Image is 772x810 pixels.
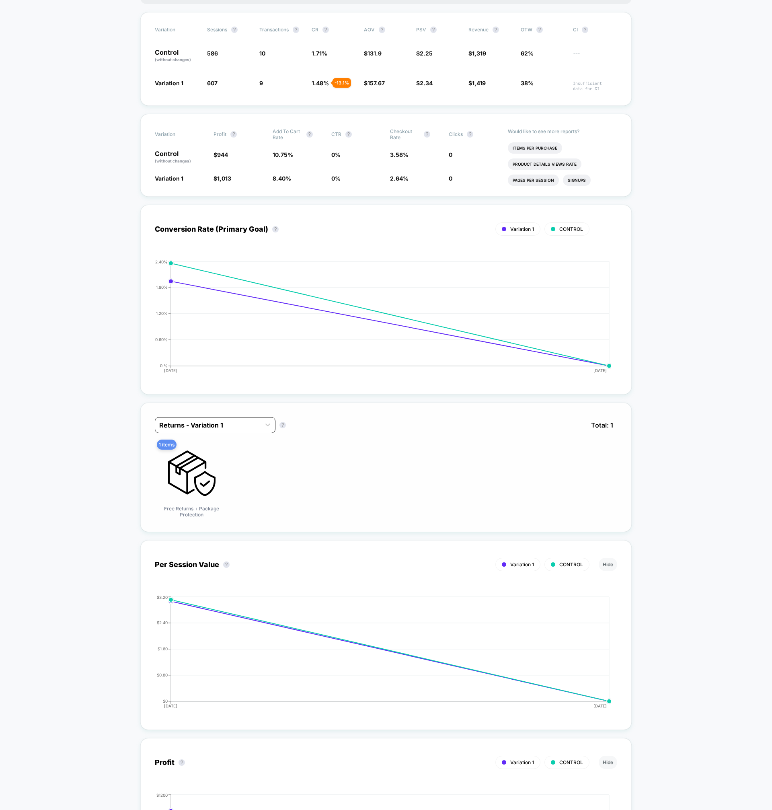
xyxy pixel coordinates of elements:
[163,699,168,703] tspan: $0
[322,27,329,33] button: ?
[582,27,588,33] button: ?
[223,561,230,568] button: ?
[164,368,177,373] tspan: [DATE]
[155,128,199,140] span: Variation
[155,57,191,62] span: (without changes)
[273,128,302,140] span: Add To Cart Rate
[364,27,375,33] span: AOV
[273,151,293,158] span: 10.75 %
[368,50,382,57] span: 131.9
[390,128,420,140] span: Checkout Rate
[217,175,231,182] span: 1,013
[217,151,228,158] span: 944
[293,27,299,33] button: ?
[333,78,351,88] div: - 13.1 %
[420,50,433,57] span: 2.25
[272,226,279,232] button: ?
[468,80,486,86] span: $
[508,175,559,186] li: Pages Per Session
[214,151,228,158] span: $
[420,80,433,86] span: 2.34
[510,226,534,232] span: Variation 1
[156,311,168,316] tspan: 1.20%
[157,594,168,599] tspan: $3.20
[563,175,591,186] li: Signups
[559,759,583,765] span: CONTROL
[230,131,237,138] button: ?
[416,80,433,86] span: $
[472,50,486,57] span: 1,319
[594,703,607,708] tspan: [DATE]
[259,27,289,33] span: Transactions
[587,417,617,433] span: Total: 1
[430,27,437,33] button: ?
[155,259,168,264] tspan: 2.40%
[155,150,205,164] p: Control
[273,175,291,182] span: 8.40 %
[510,561,534,567] span: Variation 1
[599,756,617,769] button: Hide
[416,27,426,33] span: PSV
[164,445,220,502] img: Free Returns + Package Protection
[179,759,185,766] button: ?
[449,151,452,158] span: 0
[536,27,543,33] button: ?
[158,646,168,651] tspan: $1.60
[379,27,385,33] button: ?
[345,131,352,138] button: ?
[364,80,385,86] span: $
[573,81,617,91] span: Insufficient data for CI
[368,80,385,86] span: 157.67
[207,80,218,86] span: 607
[594,368,607,373] tspan: [DATE]
[231,27,238,33] button: ?
[155,80,183,86] span: Variation 1
[160,363,168,368] tspan: 0 %
[156,792,168,797] tspan: $1200
[155,158,191,163] span: (without changes)
[468,50,486,57] span: $
[214,131,226,137] span: Profit
[508,158,581,170] li: Product Details Views Rate
[312,27,318,33] span: CR
[449,175,452,182] span: 0
[155,337,168,342] tspan: 0.60%
[508,142,562,154] li: Items Per Purchase
[207,27,227,33] span: Sessions
[155,49,199,63] p: Control
[147,259,609,380] div: CONVERSION_RATE
[559,561,583,567] span: CONTROL
[472,80,486,86] span: 1,419
[424,131,430,138] button: ?
[390,175,409,182] span: 2.64 %
[331,151,341,158] span: 0 %
[449,131,463,137] span: Clicks
[312,80,329,86] span: 1.48 %
[155,27,199,33] span: Variation
[156,285,168,290] tspan: 1.80%
[573,51,617,63] span: ---
[521,80,534,86] span: 38%
[207,50,218,57] span: 586
[599,558,617,571] button: Hide
[331,131,341,137] span: CTR
[510,759,534,765] span: Variation 1
[306,131,313,138] button: ?
[214,175,231,182] span: $
[559,226,583,232] span: CONTROL
[259,80,263,86] span: 9
[162,506,222,518] span: Free Returns + Package Protection
[157,440,177,450] span: 1 items
[573,27,617,33] span: CI
[468,27,489,33] span: Revenue
[521,27,565,33] span: OTW
[416,50,433,57] span: $
[279,422,286,428] button: ?
[390,151,409,158] span: 3.58 %
[147,595,609,715] div: PER_SESSION_VALUE
[467,131,473,138] button: ?
[312,50,327,57] span: 1.71 %
[493,27,499,33] button: ?
[157,672,168,677] tspan: $0.80
[164,703,177,708] tspan: [DATE]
